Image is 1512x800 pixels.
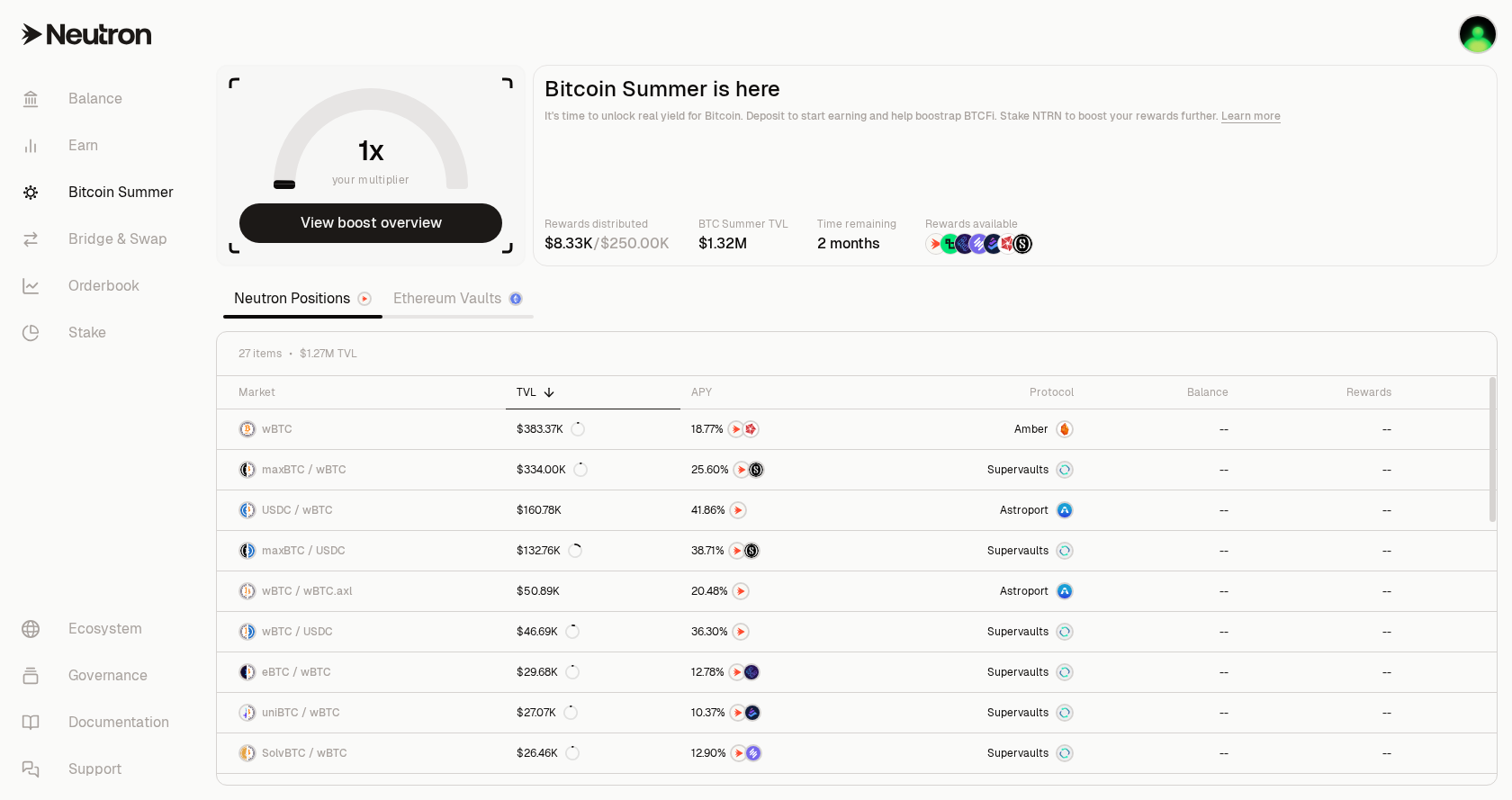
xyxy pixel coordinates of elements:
img: maxBTC Logo [240,463,247,477]
img: USDC Logo [248,544,255,558]
img: NTRN [732,746,746,760]
a: SupervaultsSupervaults [881,612,1084,652]
p: It's time to unlock real yield for Bitcoin. Deposit to start earning and help boostrap BTCFi. Sta... [544,107,1486,125]
a: Ethereum Vaults [382,281,534,317]
a: Astroport [881,571,1084,611]
img: wBTC.axl Logo [248,584,255,598]
div: Market [238,385,495,400]
span: wBTC [262,422,292,436]
span: wBTC / wBTC.axl [262,584,352,598]
img: NTRN [730,665,744,679]
img: Amber [1057,422,1072,436]
img: NTRN [730,544,744,558]
a: Neutron Positions [223,281,382,317]
a: NTRNBedrock Diamonds [680,693,882,733]
span: Amber [1014,422,1048,436]
div: APY [691,385,871,400]
a: -- [1084,612,1240,652]
a: NTRNStructured Points [680,450,882,490]
img: USDC Logo [248,625,255,639]
div: TVL [517,385,669,400]
a: $132.76K [506,531,679,571]
a: Balance [7,76,194,122]
a: AmberAmber [881,409,1084,449]
button: NTRNStructured Points [691,461,871,479]
img: Neutron Logo [359,293,370,304]
div: $132.76K [517,544,582,558]
img: NTRN [733,625,748,639]
button: NTRNSolv Points [691,744,871,762]
img: uniBTC Logo [240,706,247,720]
img: maxBTC Logo [240,544,247,558]
a: -- [1239,409,1401,449]
a: NTRN [680,612,882,652]
img: wBTC Logo [240,422,255,436]
img: USDC Logo [240,503,247,517]
a: maxBTC LogoUSDC LogomaxBTC / USDC [217,531,506,571]
div: 2 months [817,233,896,255]
img: NTRN [731,706,745,720]
button: NTRN [691,501,871,519]
a: wBTC LogoUSDC LogowBTC / USDC [217,612,506,652]
span: Supervaults [987,463,1048,477]
a: eBTC LogowBTC LogoeBTC / wBTC [217,652,506,692]
img: wBTC Logo [248,503,255,517]
a: USDC LogowBTC LogoUSDC / wBTC [217,490,506,530]
div: $334.00K [517,463,588,477]
img: Supervaults [1057,625,1072,639]
a: $383.37K [506,409,679,449]
img: wBTC Logo [248,746,255,760]
img: Solv Points [746,746,760,760]
a: -- [1239,571,1401,611]
img: wBTC Logo [248,706,255,720]
span: maxBTC / USDC [262,544,346,558]
div: $26.46K [517,746,580,760]
button: NTRNEtherFi Points [691,663,871,681]
div: $383.37K [517,422,585,436]
a: Learn more [1221,109,1281,123]
a: $50.89K [506,571,679,611]
button: NTRNBedrock Diamonds [691,704,871,722]
img: Supervaults [1057,463,1072,477]
a: wBTC LogowBTC.axl LogowBTC / wBTC.axl [217,571,506,611]
a: Governance [7,652,194,699]
a: -- [1084,733,1240,773]
button: NTRNStructured Points [691,542,871,560]
img: sam3 [1460,16,1496,52]
img: Mars Fragments [998,234,1018,254]
span: wBTC / USDC [262,625,333,639]
img: Supervaults [1057,665,1072,679]
a: Bitcoin Summer [7,169,194,216]
span: $1.27M TVL [300,346,357,361]
a: $29.68K [506,652,679,692]
img: NTRN [926,234,946,254]
a: -- [1084,571,1240,611]
img: wBTC Logo [240,625,247,639]
img: Structured Points [749,463,763,477]
div: $160.78K [517,503,562,517]
a: -- [1239,652,1401,692]
img: Bedrock Diamonds [984,234,1003,254]
span: 27 items [238,346,282,361]
a: NTRNEtherFi Points [680,652,882,692]
a: SupervaultsSupervaults [881,733,1084,773]
p: BTC Summer TVL [698,215,788,233]
a: -- [1084,490,1240,530]
img: NTRN [733,584,748,598]
span: maxBTC / wBTC [262,463,346,477]
a: wBTC LogowBTC [217,409,506,449]
a: -- [1239,693,1401,733]
img: Mars Fragments [743,422,758,436]
span: your multiplier [332,171,410,189]
a: Support [7,746,194,793]
button: NTRNMars Fragments [691,420,871,438]
a: $160.78K [506,490,679,530]
span: USDC / wBTC [262,503,333,517]
img: EtherFi Points [744,665,759,679]
a: uniBTC LogowBTC LogouniBTC / wBTC [217,693,506,733]
a: -- [1239,612,1401,652]
button: NTRN [691,623,871,641]
img: NTRN [734,463,749,477]
a: -- [1239,733,1401,773]
a: Astroport [881,490,1084,530]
